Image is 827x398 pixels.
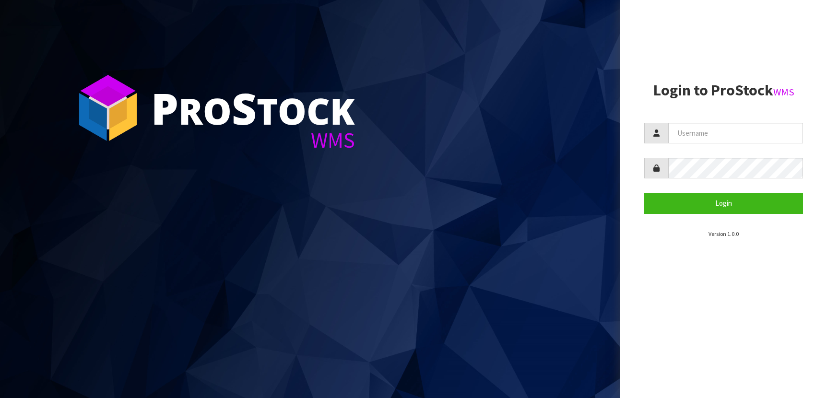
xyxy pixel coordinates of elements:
button: Login [644,193,803,213]
img: ProStock Cube [72,72,144,144]
div: WMS [151,129,355,151]
h2: Login to ProStock [644,82,803,99]
input: Username [668,123,803,143]
small: WMS [773,86,794,98]
small: Version 1.0.0 [709,230,739,237]
div: ro tock [151,86,355,129]
span: P [151,79,178,137]
span: S [232,79,257,137]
